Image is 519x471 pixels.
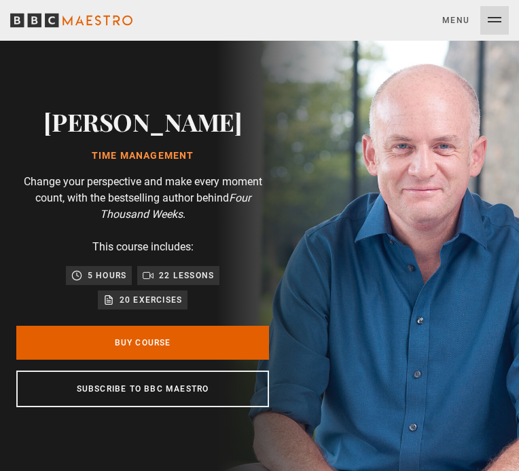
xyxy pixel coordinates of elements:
[16,174,269,223] p: Change your perspective and make every moment count, with the bestselling author behind .
[16,371,269,407] a: Subscribe to BBC Maestro
[43,105,243,138] h2: [PERSON_NAME]
[100,191,251,221] i: Four Thousand Weeks
[442,6,509,35] button: Toggle navigation
[10,10,132,31] svg: BBC Maestro
[120,293,182,307] p: 20 exercises
[16,326,269,360] a: Buy Course
[43,149,243,163] h1: Time Management
[159,269,214,282] p: 22 lessons
[92,239,194,255] p: This course includes:
[88,269,126,282] p: 5 hours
